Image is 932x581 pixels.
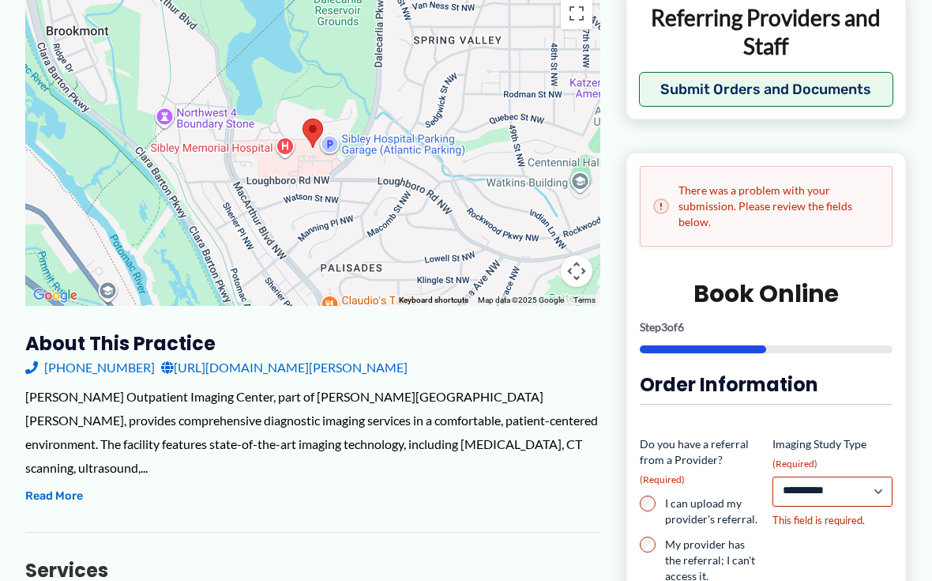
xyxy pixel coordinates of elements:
legend: Do you have a referral from a Provider? [640,436,760,486]
span: 3 [661,320,667,334]
span: (Required) [772,458,817,470]
button: Map camera controls [561,255,592,287]
h3: Order Information [640,372,893,397]
p: Step of [640,322,893,333]
h2: Book Online [640,278,893,309]
span: 6 [678,320,684,334]
p: Referring Providers and Staff [639,3,893,61]
img: Google [29,285,81,306]
span: (Required) [640,473,685,485]
button: Keyboard shortcuts [399,295,468,306]
a: Terms (opens in new tab) [573,296,596,304]
h2: There was a problem with your submission. Please review the fields below. [653,183,879,230]
a: [PHONE_NUMBER] [25,356,155,379]
label: Imaging Study Type [772,436,893,470]
a: Open this area in Google Maps (opens a new window) [29,285,81,306]
span: Map data ©2025 Google [478,296,564,304]
div: This field is required. [772,513,893,528]
button: Submit Orders and Documents [639,72,893,107]
a: [URL][DOMAIN_NAME][PERSON_NAME] [161,356,408,379]
div: [PERSON_NAME] Outpatient Imaging Center, part of [PERSON_NAME][GEOGRAPHIC_DATA][PERSON_NAME], pro... [25,385,600,479]
button: Read More [25,487,83,506]
h3: About this practice [25,331,600,356]
label: I can upload my provider's referral. [665,496,760,527]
